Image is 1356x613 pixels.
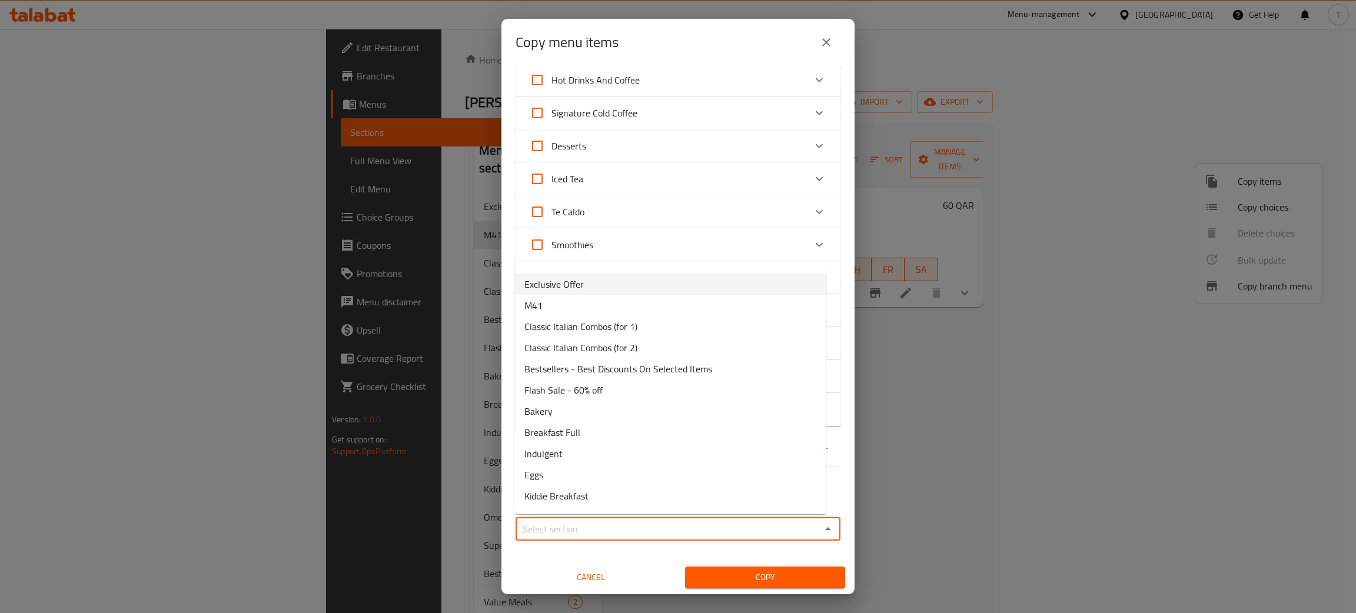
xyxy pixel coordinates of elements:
[524,383,603,397] span: Flash Sale - 60% off
[551,137,586,155] span: Desserts
[551,71,640,89] span: Hot Drinks And Coffee
[516,570,666,585] span: Cancel
[524,404,553,418] span: Bakery
[511,567,671,588] button: Cancel
[516,64,840,96] div: Expand
[523,165,583,193] label: Acknowledge
[523,66,640,94] label: Acknowledge
[694,570,836,585] span: Copy
[524,468,543,482] span: Eggs
[551,104,637,122] span: Signature Cold Coffee
[524,319,637,334] span: Classic Italian Combos (for 1)
[685,567,845,588] button: Copy
[551,203,584,221] span: Te Caldo
[516,228,840,261] div: Expand
[551,170,583,188] span: Iced Tea
[523,132,586,160] label: Acknowledge
[524,277,584,291] span: Exclusive Offer
[523,231,593,259] label: Acknowledge
[524,489,589,503] span: Kiddie Breakfast
[551,236,593,254] span: Smoothies
[516,261,840,294] div: Expand
[524,425,580,439] span: Breakfast Full
[524,298,543,312] span: M41
[820,521,836,537] button: Close
[519,521,817,537] input: Select section
[524,362,712,376] span: Bestsellers - Best Discounts On Selected Items
[524,447,563,461] span: Indulgent
[524,341,637,355] span: Classic Italian Combos (for 2)
[516,195,840,228] div: Expand
[516,96,840,129] div: Expand
[524,510,566,524] span: Omelettes
[523,198,584,226] label: Acknowledge
[516,162,840,195] div: Expand
[523,99,637,127] label: Acknowledge
[516,33,619,52] h2: Copy menu items
[812,28,840,56] button: close
[523,264,632,292] label: Acknowledge
[516,129,840,162] div: Expand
